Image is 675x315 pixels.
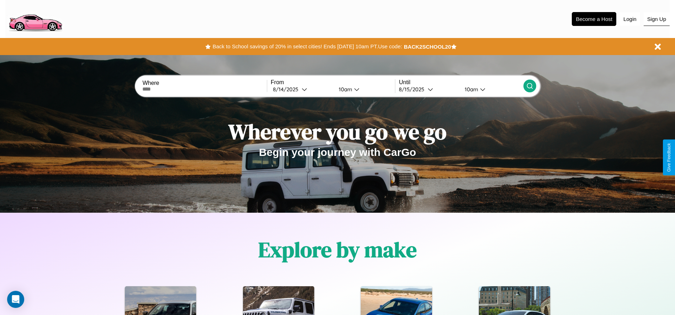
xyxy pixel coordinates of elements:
button: Back to School savings of 20% in select cities! Ends [DATE] 10am PT.Use code: [211,42,404,51]
div: 10am [335,86,354,93]
button: Become a Host [572,12,616,26]
div: Open Intercom Messenger [7,291,24,308]
b: BACK2SCHOOL20 [404,44,451,50]
button: 10am [333,86,395,93]
button: Sign Up [644,12,670,26]
label: From [271,79,395,86]
label: Where [142,80,267,86]
div: 8 / 15 / 2025 [399,86,428,93]
button: Login [620,12,640,26]
img: logo [5,4,65,33]
div: Give Feedback [666,143,671,172]
button: 8/14/2025 [271,86,333,93]
label: Until [399,79,523,86]
div: 8 / 14 / 2025 [273,86,302,93]
h1: Explore by make [258,235,417,264]
div: 10am [461,86,480,93]
button: 10am [459,86,523,93]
